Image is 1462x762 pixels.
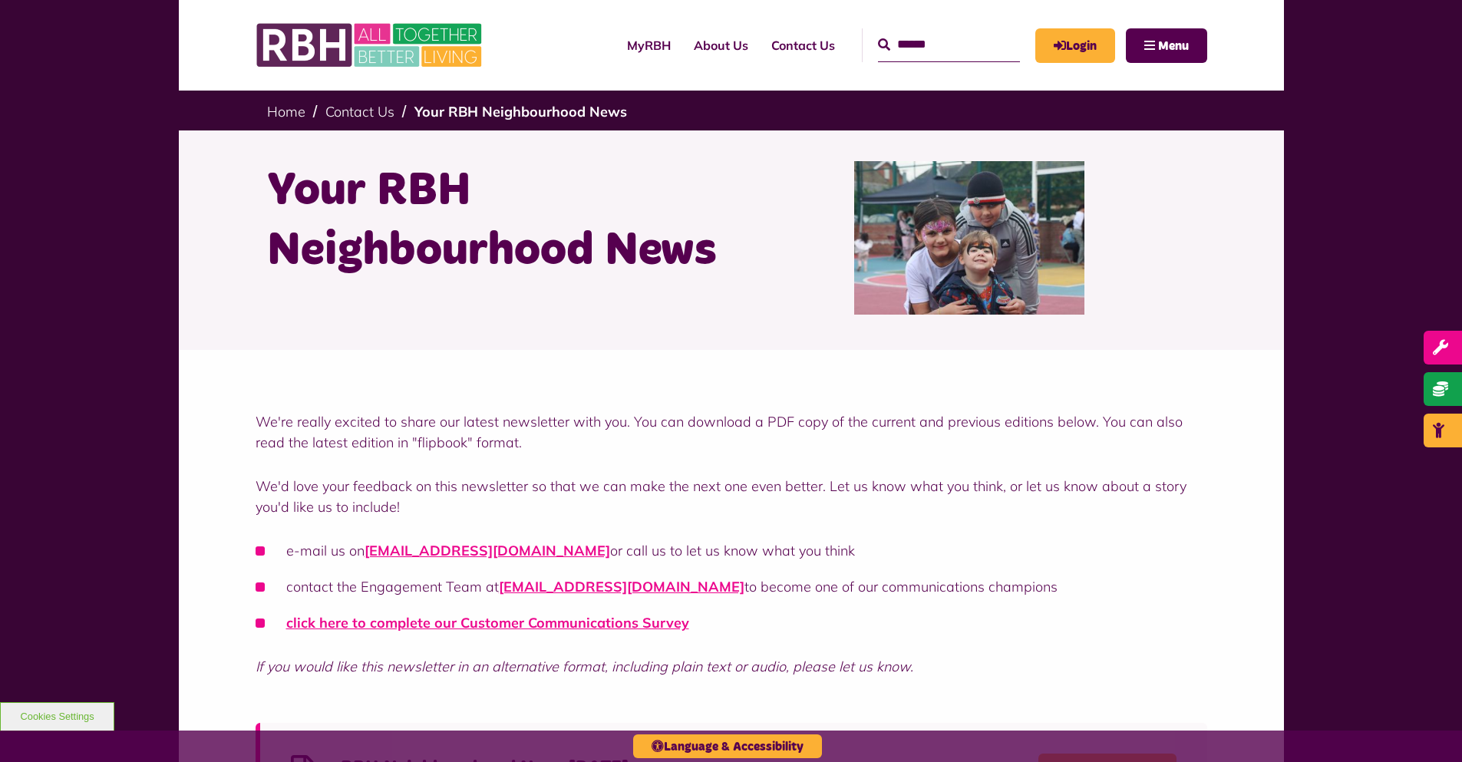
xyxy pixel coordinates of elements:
li: contact the Engagement Team at to become one of our communications champions [256,576,1207,597]
h1: Your RBH Neighbourhood News [267,161,720,281]
p: We're really excited to share our latest newsletter with you. You can download a PDF copy of the ... [256,411,1207,453]
a: Contact Us [325,103,394,120]
span: Menu [1158,40,1189,52]
a: click here to complete our Customer Communications Survey [286,614,689,632]
a: [EMAIL_ADDRESS][DOMAIN_NAME] [365,542,610,559]
a: Your RBH Neighbourhood News [414,103,627,120]
a: MyRBH [615,25,682,66]
a: About Us [682,25,760,66]
a: Home [267,103,305,120]
img: Freehold1 [854,161,1084,315]
em: If you would like this newsletter in an alternative format, including plain text or audio, please... [256,658,913,675]
li: e-mail us on or call us to let us know what you think [256,540,1207,561]
iframe: Netcall Web Assistant for live chat [1393,693,1462,762]
a: [EMAIL_ADDRESS][DOMAIN_NAME] [499,578,744,595]
a: Contact Us [760,25,847,66]
button: Navigation [1126,28,1207,63]
p: We'd love your feedback on this newsletter so that we can make the next one even better. Let us k... [256,476,1207,517]
img: RBH [256,15,486,75]
a: MyRBH [1035,28,1115,63]
button: Language & Accessibility [633,734,822,758]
